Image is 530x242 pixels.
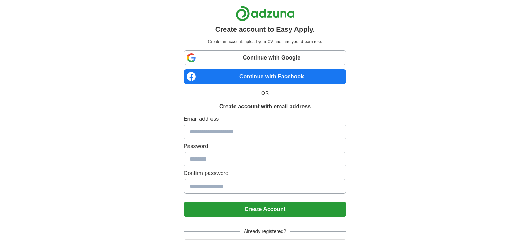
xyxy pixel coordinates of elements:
label: Password [184,142,346,150]
h1: Create account to Easy Apply. [215,24,315,34]
span: Already registered? [240,228,290,235]
button: Create Account [184,202,346,217]
img: Adzuna logo [236,6,295,21]
span: OR [257,89,273,97]
p: Create an account, upload your CV and land your dream role. [185,39,345,45]
label: Confirm password [184,169,346,178]
label: Email address [184,115,346,123]
a: Continue with Google [184,50,346,65]
h1: Create account with email address [219,102,311,111]
a: Continue with Facebook [184,69,346,84]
